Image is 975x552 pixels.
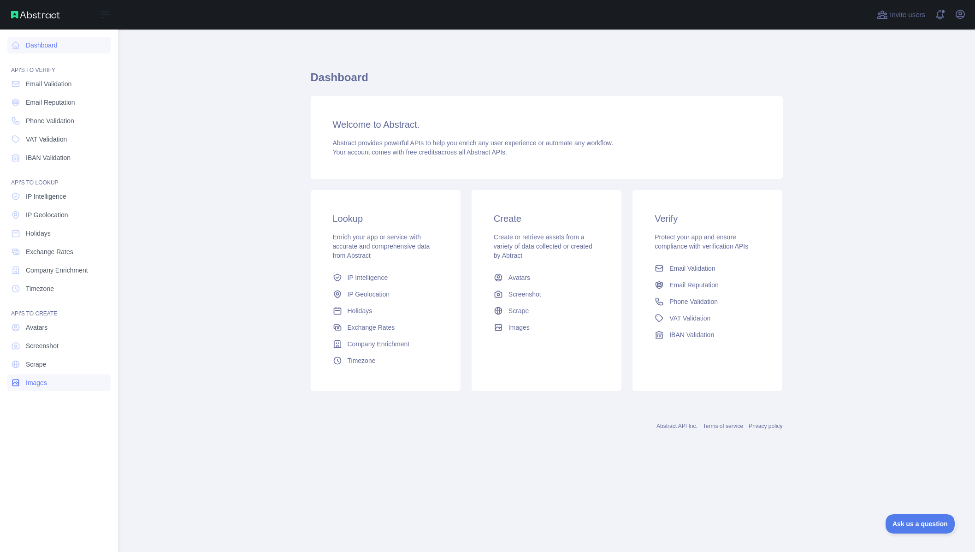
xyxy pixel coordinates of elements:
[494,212,599,225] h3: Create
[508,273,530,282] span: Avatars
[7,319,111,336] a: Avatars
[7,55,111,74] div: API'S TO VERIFY
[651,277,764,293] a: Email Reputation
[7,225,111,242] a: Holidays
[26,135,67,144] span: VAT Validation
[329,336,442,352] a: Company Enrichment
[669,297,718,306] span: Phone Validation
[311,70,783,92] h1: Dashboard
[508,290,541,299] span: Screenshot
[508,306,529,315] span: Scrape
[7,188,111,205] a: IP Intelligence
[508,323,530,332] span: Images
[651,293,764,310] a: Phone Validation
[490,269,603,286] a: Avatars
[490,303,603,319] a: Scrape
[26,153,71,162] span: IBAN Validation
[329,352,442,369] a: Timezone
[7,356,111,373] a: Scrape
[11,11,60,18] img: Abstract API
[655,212,760,225] h3: Verify
[26,284,54,293] span: Timezone
[26,341,59,350] span: Screenshot
[329,303,442,319] a: Holidays
[348,356,376,365] span: Timezone
[651,310,764,326] a: VAT Validation
[7,37,111,53] a: Dashboard
[333,118,761,131] h3: Welcome to Abstract.
[26,98,75,107] span: Email Reputation
[26,116,74,125] span: Phone Validation
[655,233,748,250] span: Protect your app and ensure compliance with verification APIs
[406,148,438,156] span: free credits
[890,10,925,20] span: Invite users
[348,339,410,349] span: Company Enrichment
[7,76,111,92] a: Email Validation
[329,319,442,336] a: Exchange Rates
[333,233,430,259] span: Enrich your app or service with accurate and comprehensive data from Abstract
[669,314,710,323] span: VAT Validation
[7,168,111,186] div: API'S TO LOOKUP
[875,7,927,22] button: Invite users
[333,139,614,147] span: Abstract provides powerful APIs to help you enrich any user experience or automate any workflow.
[7,243,111,260] a: Exchange Rates
[26,210,68,220] span: IP Geolocation
[886,514,957,534] iframe: Toggle Customer Support
[651,326,764,343] a: IBAN Validation
[333,212,438,225] h3: Lookup
[26,323,47,332] span: Avatars
[26,247,73,256] span: Exchange Rates
[26,229,51,238] span: Holidays
[656,423,697,429] a: Abstract API Inc.
[669,280,719,290] span: Email Reputation
[348,323,395,332] span: Exchange Rates
[7,374,111,391] a: Images
[329,286,442,303] a: IP Geolocation
[348,306,372,315] span: Holidays
[7,262,111,279] a: Company Enrichment
[7,299,111,317] div: API'S TO CREATE
[490,286,603,303] a: Screenshot
[494,233,592,259] span: Create or retrieve assets from a variety of data collected or created by Abtract
[26,360,46,369] span: Scrape
[329,269,442,286] a: IP Intelligence
[348,273,388,282] span: IP Intelligence
[7,131,111,148] a: VAT Validation
[348,290,390,299] span: IP Geolocation
[7,280,111,297] a: Timezone
[333,148,507,156] span: Your account comes with across all Abstract APIs.
[7,94,111,111] a: Email Reputation
[26,378,47,387] span: Images
[490,319,603,336] a: Images
[651,260,764,277] a: Email Validation
[26,192,66,201] span: IP Intelligence
[7,149,111,166] a: IBAN Validation
[7,207,111,223] a: IP Geolocation
[669,264,715,273] span: Email Validation
[703,423,743,429] a: Terms of service
[749,423,782,429] a: Privacy policy
[26,266,88,275] span: Company Enrichment
[7,338,111,354] a: Screenshot
[26,79,71,89] span: Email Validation
[7,113,111,129] a: Phone Validation
[669,330,714,339] span: IBAN Validation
